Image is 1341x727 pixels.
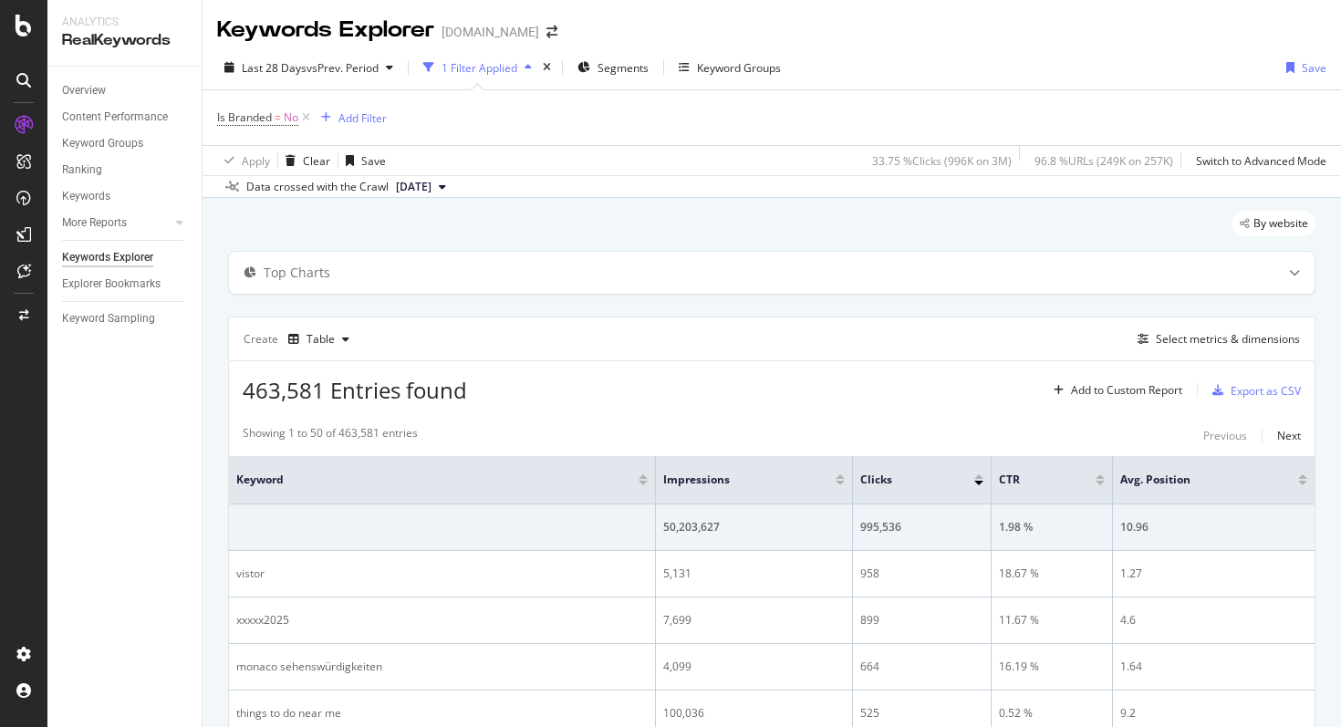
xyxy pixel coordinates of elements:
[663,659,845,675] div: 4,099
[236,612,648,628] div: xxxxx2025
[1120,612,1307,628] div: 4.6
[217,53,400,82] button: Last 28 DaysvsPrev. Period
[999,566,1105,582] div: 18.67 %
[236,566,648,582] div: vistor
[243,375,467,405] span: 463,581 Entries found
[860,472,948,488] span: Clicks
[442,23,539,41] div: [DOMAIN_NAME]
[338,110,387,126] div: Add Filter
[62,81,189,100] a: Overview
[62,134,189,153] a: Keyword Groups
[244,325,357,354] div: Create
[598,60,649,76] span: Segments
[663,566,845,582] div: 5,131
[246,179,389,195] div: Data crossed with the Crawl
[314,107,387,129] button: Add Filter
[1156,331,1300,347] div: Select metrics & dimensions
[1205,376,1301,405] button: Export as CSV
[442,60,517,76] div: 1 Filter Applied
[62,309,155,328] div: Keyword Sampling
[663,519,845,535] div: 50,203,627
[281,325,357,354] button: Table
[1302,60,1326,76] div: Save
[999,472,1068,488] span: CTR
[217,146,270,175] button: Apply
[62,15,187,30] div: Analytics
[416,53,539,82] button: 1 Filter Applied
[62,161,189,180] a: Ranking
[539,58,555,77] div: times
[62,161,102,180] div: Ranking
[1120,519,1307,535] div: 10.96
[278,146,330,175] button: Clear
[1130,328,1300,350] button: Select metrics & dimensions
[62,187,110,206] div: Keywords
[1120,472,1271,488] span: Avg. Position
[671,53,788,82] button: Keyword Groups
[62,248,189,267] a: Keywords Explorer
[1279,53,1326,82] button: Save
[62,275,189,294] a: Explorer Bookmarks
[62,213,127,233] div: More Reports
[860,612,984,628] div: 899
[1277,425,1301,447] button: Next
[284,105,298,130] span: No
[570,53,656,82] button: Segments
[546,26,557,38] div: arrow-right-arrow-left
[1034,153,1173,169] div: 96.8 % URLs ( 249K on 257K )
[1277,428,1301,443] div: Next
[62,81,106,100] div: Overview
[1120,705,1307,722] div: 9.2
[697,60,781,76] div: Keyword Groups
[1232,211,1315,236] div: legacy label
[243,425,418,447] div: Showing 1 to 50 of 463,581 entries
[361,153,386,169] div: Save
[62,187,189,206] a: Keywords
[264,264,330,282] div: Top Charts
[389,176,453,198] button: [DATE]
[999,612,1105,628] div: 11.67 %
[338,146,386,175] button: Save
[999,659,1105,675] div: 16.19 %
[1120,566,1307,582] div: 1.27
[62,248,153,267] div: Keywords Explorer
[242,60,307,76] span: Last 28 Days
[62,134,143,153] div: Keyword Groups
[1189,146,1326,175] button: Switch to Advanced Mode
[1279,665,1323,709] iframe: Intercom live chat
[872,153,1012,169] div: 33.75 % Clicks ( 996K on 3M )
[217,109,272,125] span: Is Branded
[663,472,808,488] span: Impressions
[62,213,171,233] a: More Reports
[62,108,168,127] div: Content Performance
[242,153,270,169] div: Apply
[1046,376,1182,405] button: Add to Custom Report
[860,519,984,535] div: 995,536
[1253,218,1308,229] span: By website
[275,109,281,125] span: =
[860,566,984,582] div: 958
[860,705,984,722] div: 525
[1120,659,1307,675] div: 1.64
[1231,383,1301,399] div: Export as CSV
[62,275,161,294] div: Explorer Bookmarks
[1196,153,1326,169] div: Switch to Advanced Mode
[62,108,189,127] a: Content Performance
[236,705,648,722] div: things to do near me
[663,612,845,628] div: 7,699
[663,705,845,722] div: 100,036
[303,153,330,169] div: Clear
[1071,385,1182,396] div: Add to Custom Report
[307,334,335,345] div: Table
[999,705,1105,722] div: 0.52 %
[62,30,187,51] div: RealKeywords
[236,659,648,675] div: monaco sehenswürdigkeiten
[217,15,434,46] div: Keywords Explorer
[1203,428,1247,443] div: Previous
[999,519,1105,535] div: 1.98 %
[307,60,379,76] span: vs Prev. Period
[396,179,431,195] span: 2025 Sep. 1st
[62,309,189,328] a: Keyword Sampling
[1203,425,1247,447] button: Previous
[236,472,611,488] span: Keyword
